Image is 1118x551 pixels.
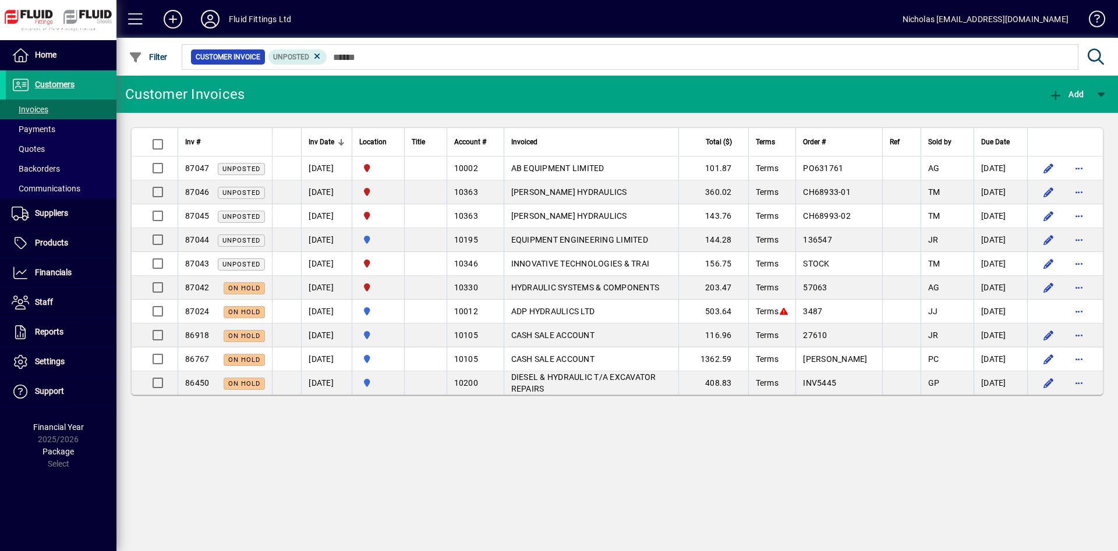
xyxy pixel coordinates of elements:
[6,199,116,228] a: Suppliers
[6,347,116,376] a: Settings
[1070,374,1088,392] button: More options
[756,136,775,148] span: Terms
[222,213,260,221] span: Unposted
[928,283,940,292] span: AG
[678,276,748,300] td: 203.47
[928,354,939,364] span: PC
[309,136,334,148] span: Inv Date
[228,308,260,316] span: On hold
[273,53,309,61] span: Unposted
[185,187,209,197] span: 87046
[803,283,827,292] span: 57063
[803,378,836,388] span: INV5445
[803,330,827,340] span: 27610
[706,136,732,148] span: Total ($)
[1070,350,1088,368] button: More options
[803,307,822,316] span: 3487
[35,238,68,247] span: Products
[359,257,397,270] span: FLUID FITTINGS CHRISTCHURCH
[511,235,648,244] span: EQUIPMENT ENGINEERING LIMITED
[454,163,478,173] span: 10002
[6,41,116,70] a: Home
[890,136,900,148] span: Ref
[1039,183,1058,201] button: Edit
[454,283,478,292] span: 10330
[756,187,779,197] span: Terms
[974,324,1027,347] td: [DATE]
[35,357,65,366] span: Settings
[756,307,779,316] span: Terms
[185,307,209,316] span: 87024
[756,354,779,364] span: Terms
[928,259,940,268] span: TM
[1070,230,1088,249] button: More options
[185,354,209,364] span: 86767
[803,235,832,244] span: 136547
[6,139,116,159] a: Quotes
[129,52,168,62] span: Filter
[359,281,397,294] span: FLUID FITTINGS CHRISTCHURCH
[301,371,352,394] td: [DATE]
[454,136,486,148] span: Account #
[412,136,439,148] div: Title
[12,105,48,114] span: Invoices
[359,136,387,148] span: Location
[228,356,260,364] span: On hold
[1070,159,1088,177] button: More options
[974,157,1027,180] td: [DATE]
[928,187,940,197] span: TM
[1049,90,1084,99] span: Add
[756,259,779,268] span: Terms
[511,372,656,393] span: DIESEL & HYDRAULIC T/A EXCAVATOR REPAIRS
[454,187,478,197] span: 10363
[6,119,116,139] a: Payments
[185,378,209,388] span: 86450
[981,136,1020,148] div: Due Date
[454,211,478,221] span: 10363
[185,163,209,173] span: 87047
[974,347,1027,371] td: [DATE]
[185,136,200,148] span: Inv #
[35,80,75,89] span: Customers
[928,136,951,148] span: Sold by
[686,136,742,148] div: Total ($)
[301,228,352,252] td: [DATE]
[228,285,260,292] span: On hold
[6,258,116,287] a: Financials
[511,354,595,364] span: CASH SALE ACCOUNT
[974,252,1027,276] td: [DATE]
[359,353,397,365] span: AUCKLAND
[678,300,748,324] td: 503.64
[928,163,940,173] span: AG
[222,237,260,244] span: Unposted
[6,377,116,406] a: Support
[928,211,940,221] span: TM
[1039,374,1058,392] button: Edit
[928,136,967,148] div: Sold by
[6,229,116,258] a: Products
[1039,230,1058,249] button: Edit
[803,136,826,148] span: Order #
[803,163,843,173] span: PO631761
[974,228,1027,252] td: [DATE]
[1039,254,1058,273] button: Edit
[678,371,748,394] td: 408.83
[1039,326,1058,344] button: Edit
[1039,278,1058,297] button: Edit
[1070,278,1088,297] button: More options
[412,136,425,148] span: Title
[35,50,56,59] span: Home
[928,235,939,244] span: JR
[511,136,671,148] div: Invoiced
[678,180,748,204] td: 360.02
[1070,326,1088,344] button: More options
[33,422,84,432] span: Financial Year
[511,259,650,268] span: INNOVATIVE TECHNOLOGIES & TRAI
[511,307,595,316] span: ADP HYDRAULICS LTD
[359,376,397,389] span: AUCKLAND
[974,276,1027,300] td: [DATE]
[803,187,851,197] span: CH68933-01
[222,261,260,268] span: Unposted
[35,386,64,396] span: Support
[756,211,779,221] span: Terms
